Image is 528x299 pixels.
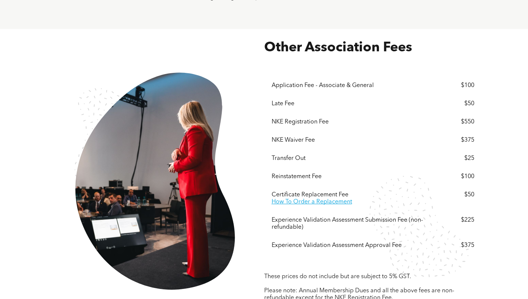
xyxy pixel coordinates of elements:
a: How To Order a Replacement [272,199,352,205]
div: NKE Registration Fee [272,119,432,126]
div: Late Fee [272,100,432,107]
div: Experience Validation Assessment Approval Fee [272,242,432,249]
div: Certificate Replacement Fee [272,192,432,199]
div: Transfer Out [272,155,432,162]
div: NKE Waiver Fee [272,137,432,144]
div: $375 [434,242,474,249]
div: $375 [434,137,474,144]
div: Experience Validation Assessment Submission Fee (non-refundable) [272,217,432,231]
div: Reinstatement Fee [272,173,432,180]
div: $225 [434,217,474,224]
div: $100 [434,82,474,89]
div: $50 [434,192,474,199]
span: These prices do not include but are subject to 5% GST. [264,274,411,280]
span: Other Association Fees [264,41,412,55]
div: $25 [434,155,474,162]
div: Application Fee - Associate & General [272,82,432,89]
div: $50 [434,100,474,107]
div: Menu [264,56,482,270]
div: $550 [434,119,474,126]
div: $100 [434,173,474,180]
